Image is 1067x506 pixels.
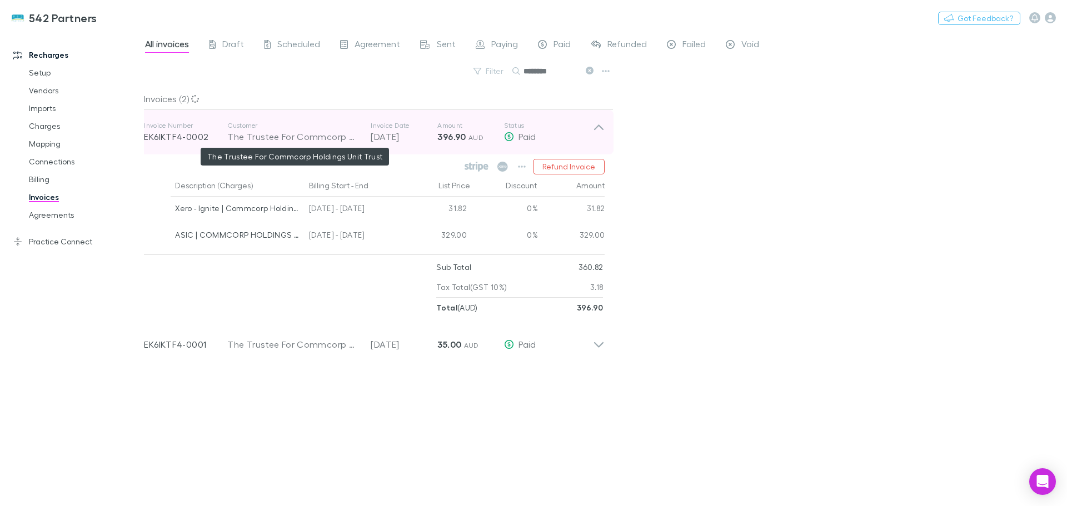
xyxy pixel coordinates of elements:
[437,121,504,130] p: Amount
[277,38,320,53] span: Scheduled
[175,197,300,220] div: Xero - Ignite | Commcorp Holdings Unit Trust
[135,318,614,362] div: EK6IKTF4-0001The Trustee For Commcorp Holdings Unit Trust[DATE]35.00 AUDPaid
[577,303,604,312] strong: 396.90
[471,197,538,223] div: 0%
[18,171,150,188] a: Billing
[504,121,593,130] p: Status
[144,121,227,130] p: Invoice Number
[436,277,507,297] p: Tax Total (GST 10%)
[538,197,605,223] div: 31.82
[227,338,360,351] div: The Trustee For Commcorp Holdings Unit Trust
[437,339,461,350] strong: 35.00
[437,38,456,53] span: Sent
[371,121,437,130] p: Invoice Date
[11,11,24,24] img: 542 Partners's Logo
[538,223,605,250] div: 329.00
[135,110,614,154] div: Invoice NumberEK6IKTF4-0002CustomerInvoice Date[DATE]Amount396.90 AUDStatusPaid
[4,4,104,31] a: 542 Partners
[464,341,479,349] span: AUD
[305,197,405,223] div: [DATE] - [DATE]
[18,206,150,224] a: Agreements
[1029,468,1056,495] div: Open Intercom Messenger
[227,130,360,143] div: The Trustee For Commcorp Holdings Unit Trust
[18,153,150,171] a: Connections
[371,130,437,143] p: [DATE]
[491,38,518,53] span: Paying
[471,223,538,250] div: 0%
[227,121,360,130] p: Customer
[405,197,471,223] div: 31.82
[371,338,437,351] p: [DATE]
[533,159,605,174] button: Refund Invoice
[590,277,603,297] p: 3.18
[175,223,300,247] div: ASIC | COMMCORP HOLDINGS PTY LIMITED
[468,64,510,78] button: Filter
[436,303,457,312] strong: Total
[518,339,536,349] span: Paid
[355,38,400,53] span: Agreement
[607,38,647,53] span: Refunded
[222,38,244,53] span: Draft
[405,223,471,250] div: 329.00
[18,99,150,117] a: Imports
[2,233,150,251] a: Practice Connect
[145,38,189,53] span: All invoices
[18,135,150,153] a: Mapping
[682,38,706,53] span: Failed
[436,257,471,277] p: Sub Total
[18,64,150,82] a: Setup
[18,188,150,206] a: Invoices
[144,338,227,351] p: EK6IKTF4-0001
[518,131,536,142] span: Paid
[305,223,405,250] div: [DATE] - [DATE]
[741,38,759,53] span: Void
[2,46,150,64] a: Recharges
[18,82,150,99] a: Vendors
[938,12,1020,25] button: Got Feedback?
[29,11,97,24] h3: 542 Partners
[579,257,604,277] p: 360.82
[554,38,571,53] span: Paid
[468,133,483,142] span: AUD
[437,131,466,142] strong: 396.90
[18,117,150,135] a: Charges
[144,130,227,143] p: EK6IKTF4-0002
[436,298,477,318] p: ( AUD )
